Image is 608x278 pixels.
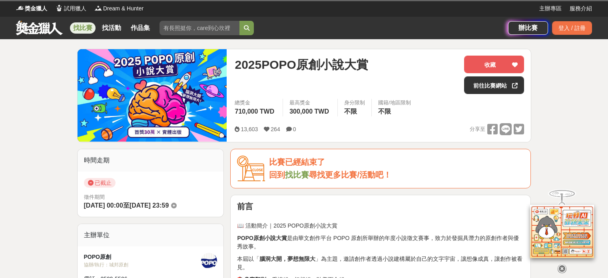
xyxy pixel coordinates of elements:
strong: 前言 [237,202,253,211]
span: 不限 [344,108,357,115]
span: 獎金獵人 [25,4,47,13]
div: 協辦/執行： 城邦原創 [84,261,201,268]
div: 主辦單位 [78,224,224,246]
a: 前往比賽網站 [464,76,524,94]
strong: 腦洞大開，夢想無限大 [259,256,315,262]
strong: POPO原創小說大賞 [237,235,287,241]
a: 找比賽 [70,22,96,34]
img: Logo [16,4,24,12]
a: Logo試用獵人 [55,4,86,13]
span: 尋找更多比賽/活動吧！ [309,170,391,179]
div: 登入 / 註冊 [552,21,592,35]
a: LogoDream & Hunter [94,4,144,13]
img: Icon [237,156,265,182]
span: Dream & Hunter [103,4,144,13]
div: 國籍/地區限制 [378,99,411,107]
span: 0 [293,126,296,132]
div: POPO原創 [84,253,201,261]
a: Logo獎金獵人 [16,4,47,13]
p: 本屆以「 」為主題，邀請創作者透過小說建構屬於自己的文字宇宙，讓想像成真，讓創作被看見。 [237,255,524,272]
img: Logo [94,4,102,12]
span: 總獎金 [235,99,276,107]
span: 徵件期間 [84,194,105,200]
span: 不限 [378,108,391,115]
span: [DATE] 23:59 [130,202,169,209]
a: 辦比賽 [508,21,548,35]
span: 最高獎金 [289,99,331,107]
a: 主辦專區 [539,4,562,13]
span: 710,000 TWD [235,108,274,115]
a: 服務介紹 [570,4,592,13]
a: 找比賽 [285,170,309,179]
div: 時間走期 [78,149,224,172]
input: 有長照挺你，care到心坎裡！青春出手，拍出照顧 影音徵件活動 [159,21,239,35]
span: 回到 [269,170,285,179]
img: Logo [55,4,63,12]
span: 300,000 TWD [289,108,329,115]
button: 收藏 [464,56,524,73]
img: d2146d9a-e6f6-4337-9592-8cefde37ba6b.png [530,205,594,258]
span: 13,603 [241,126,258,132]
span: [DATE] 00:00 [84,202,123,209]
img: Cover Image [78,49,227,142]
span: 2025POPO原創小說大賞 [235,56,368,74]
div: 身分限制 [344,99,365,107]
span: 已截止 [84,178,116,188]
a: 找活動 [99,22,124,34]
a: 作品集 [128,22,153,34]
div: 比賽已經結束了 [269,156,524,169]
span: 試用獵人 [64,4,86,13]
p: 是由華文創作平台 POPO 原創所舉辦的年度小說徵文賽事，致力於發掘具潛力的原創作者與優秀故事。 [237,234,524,251]
span: 分享至 [470,123,485,135]
span: 至 [123,202,130,209]
p: 📖 活動簡介｜2025 POPO原創小說大賞 [237,213,524,230]
span: 264 [271,126,280,132]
